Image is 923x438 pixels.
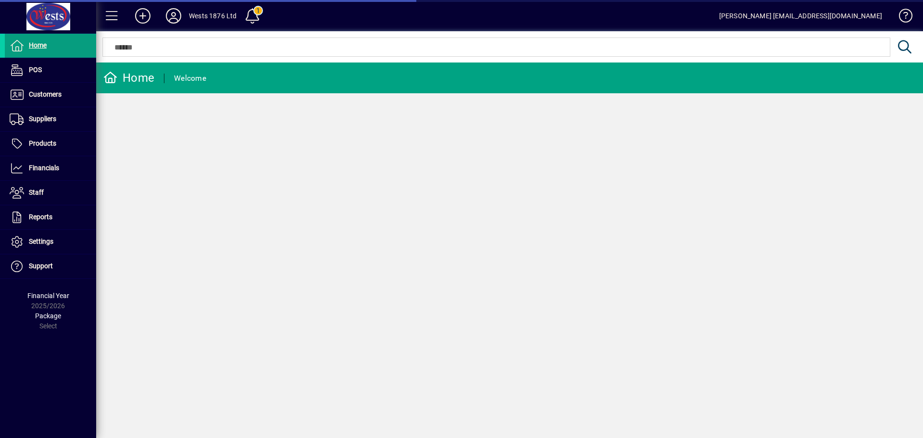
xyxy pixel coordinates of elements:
span: Financial Year [27,292,69,300]
span: Support [29,262,53,270]
div: [PERSON_NAME] [EMAIL_ADDRESS][DOMAIN_NAME] [719,8,882,24]
span: Settings [29,238,53,245]
span: Staff [29,188,44,196]
div: Welcome [174,71,206,86]
div: Wests 1876 Ltd [189,8,237,24]
span: Products [29,139,56,147]
a: Reports [5,205,96,229]
a: Suppliers [5,107,96,131]
span: Reports [29,213,52,221]
a: Staff [5,181,96,205]
span: Package [35,312,61,320]
a: Settings [5,230,96,254]
div: Home [103,70,154,86]
a: Products [5,132,96,156]
span: Customers [29,90,62,98]
span: Financials [29,164,59,172]
a: Knowledge Base [892,2,911,33]
span: POS [29,66,42,74]
span: Home [29,41,47,49]
a: Financials [5,156,96,180]
a: POS [5,58,96,82]
button: Add [127,7,158,25]
a: Customers [5,83,96,107]
span: Suppliers [29,115,56,123]
button: Profile [158,7,189,25]
a: Support [5,254,96,278]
